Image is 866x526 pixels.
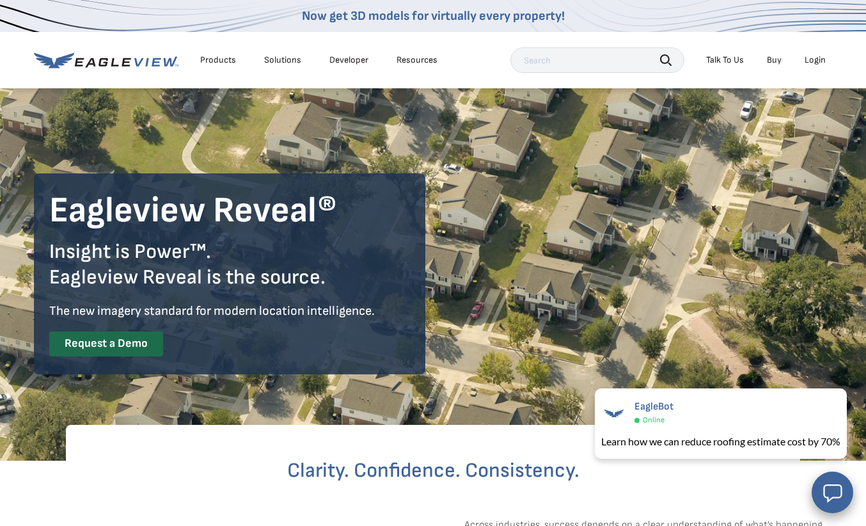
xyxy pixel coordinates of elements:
[601,401,627,426] img: EagleBot
[49,331,163,356] a: Request a Demo
[634,401,673,413] span: EagleBot
[49,239,410,291] div: Insight is Power™. Eagleview Reveal is the source.
[601,434,840,449] div: Learn how we can reduce roofing estimate cost by 70%
[49,301,410,321] div: The new imagery standard for modern location intelligence.
[49,189,410,234] h1: Eagleview Reveal®
[329,54,368,66] a: Developer
[812,472,853,513] button: Open chat window
[767,54,782,66] a: Buy
[200,54,236,66] div: Products
[643,415,665,425] span: Online
[397,54,437,66] div: Resources
[264,54,301,66] div: Solutions
[706,54,744,66] div: Talk To Us
[102,461,764,481] h2: Clarity. Confidence. Consistency.
[510,47,684,73] input: Search
[805,54,826,66] div: Login
[302,8,565,24] a: Now get 3D models for virtually every property!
